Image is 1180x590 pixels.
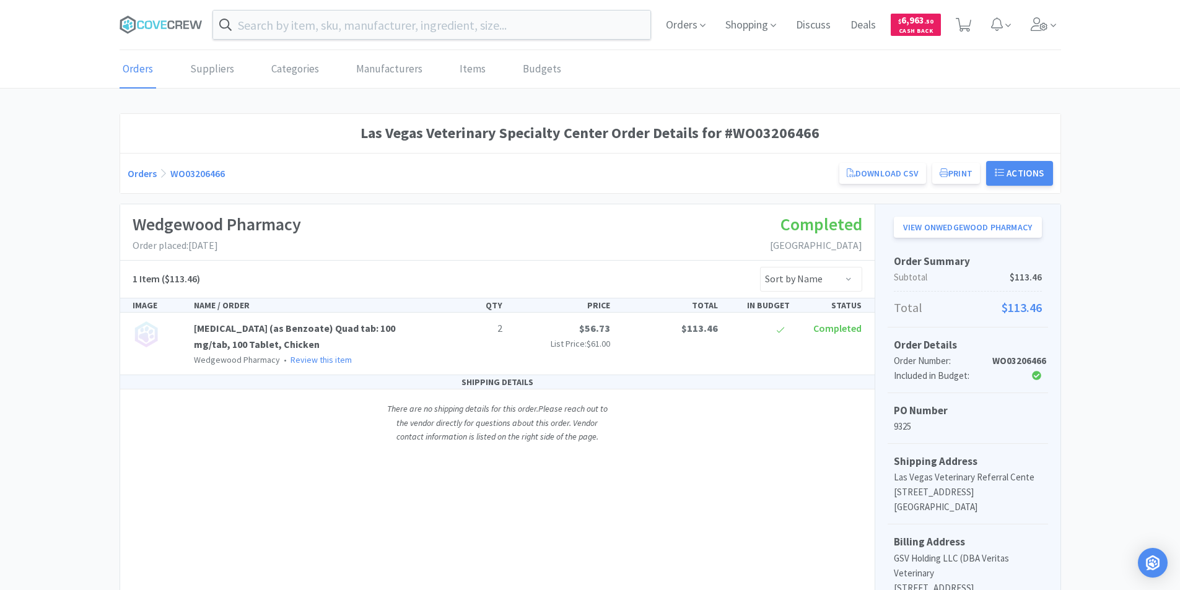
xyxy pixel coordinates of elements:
[282,354,289,365] span: •
[924,17,933,25] span: . 50
[813,322,862,334] span: Completed
[894,551,1042,581] p: GSV Holding LLC (DBA Veritas Veterinary
[894,217,1042,238] a: View onWedgewood Pharmacy
[128,167,157,180] a: Orders
[1002,298,1042,318] span: $113.46
[1010,270,1042,285] span: $113.46
[268,51,322,89] a: Categories
[133,238,301,254] p: Order placed: [DATE]
[681,322,718,334] span: $113.46
[579,322,610,334] span: $56.73
[894,470,1042,514] p: Las Vegas Veterinary Referral Cente [STREET_ADDRESS][GEOGRAPHIC_DATA]
[187,51,237,89] a: Suppliers
[189,298,435,312] div: NAME / ORDER
[457,51,489,89] a: Items
[791,20,836,31] a: Discuss
[353,51,426,89] a: Manufacturers
[615,298,723,312] div: TOTAL
[170,167,225,180] a: WO03206466
[780,213,862,235] span: Completed
[128,121,1053,145] h1: Las Vegas Veterinary Specialty Center Order Details for #WO03206466
[512,337,610,350] p: List Price:
[894,298,1042,318] p: Total
[932,163,980,184] button: Print
[194,354,280,365] span: Wedgewood Pharmacy
[133,321,160,348] img: no_image.png
[291,354,352,365] a: Review this item
[894,337,1042,354] h5: Order Details
[898,28,933,36] span: Cash Back
[894,270,1042,285] p: Subtotal
[839,163,926,184] a: Download CSV
[894,354,992,368] div: Order Number:
[770,238,862,254] p: [GEOGRAPHIC_DATA]
[795,298,867,312] div: STATUS
[846,20,881,31] a: Deals
[894,368,992,383] div: Included in Budget:
[520,51,564,89] a: Budgets
[435,298,507,312] div: QTY
[440,321,502,337] p: 2
[387,403,608,442] i: There are no shipping details for this order. Please reach out to the vendor directly for questio...
[133,272,160,285] span: 1 Item
[898,14,933,26] span: 6,963
[1138,548,1168,578] div: Open Intercom Messenger
[898,17,901,25] span: $
[120,51,156,89] a: Orders
[120,375,875,389] div: SHIPPING DETAILS
[133,210,301,238] h1: Wedgewood Pharmacy
[992,355,1046,367] strong: WO03206466
[587,338,610,349] span: $61.00
[894,453,1042,470] h5: Shipping Address
[986,161,1053,186] button: Actions
[213,11,651,39] input: Search by item, sku, manufacturer, ingredient, size...
[507,298,615,312] div: PRICE
[128,298,190,312] div: IMAGE
[194,322,395,350] a: [MEDICAL_DATA] (as Benzoate) Quad tab: 100 mg/tab, 100 Tablet, Chicken
[894,534,1042,550] h5: Billing Address
[723,298,795,312] div: IN BUDGET
[894,419,1042,434] p: 9325
[894,253,1042,270] h5: Order Summary
[133,271,200,287] h5: ($113.46)
[894,402,1042,419] h5: PO Number
[891,8,941,41] a: $6,963.50Cash Back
